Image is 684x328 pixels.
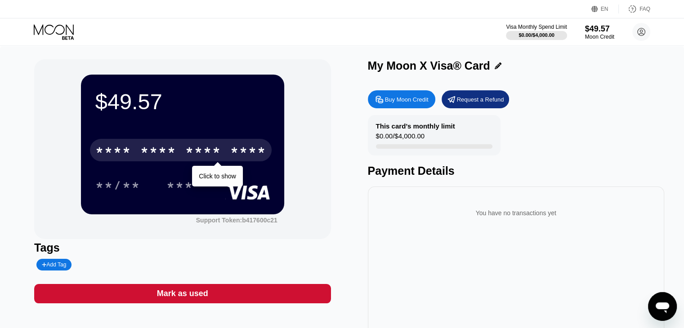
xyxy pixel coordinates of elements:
[157,288,208,299] div: Mark as used
[442,90,509,108] div: Request a Refund
[585,24,614,40] div: $49.57Moon Credit
[591,4,619,13] div: EN
[639,6,650,12] div: FAQ
[585,24,614,34] div: $49.57
[368,164,664,177] div: Payment Details
[34,284,331,303] div: Mark as used
[457,96,504,103] div: Request a Refund
[196,217,277,224] div: Support Token:b417600c21
[519,32,554,38] div: $0.00 / $4,000.00
[368,90,435,108] div: Buy Moon Credit
[95,89,270,114] div: $49.57
[36,259,72,270] div: Add Tag
[376,132,425,144] div: $0.00 / $4,000.00
[506,24,567,30] div: Visa Monthly Spend Limit
[376,122,455,130] div: This card’s monthly limit
[585,34,614,40] div: Moon Credit
[385,96,429,103] div: Buy Moon Credit
[648,292,677,321] iframe: Button to launch messaging window
[601,6,608,12] div: EN
[375,200,657,226] div: You have no transactions yet
[196,217,277,224] div: Support Token: b417600c21
[619,4,650,13] div: FAQ
[199,173,236,180] div: Click to show
[506,24,567,40] div: Visa Monthly Spend Limit$0.00/$4,000.00
[368,59,490,72] div: My Moon X Visa® Card
[42,262,66,268] div: Add Tag
[34,241,331,254] div: Tags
